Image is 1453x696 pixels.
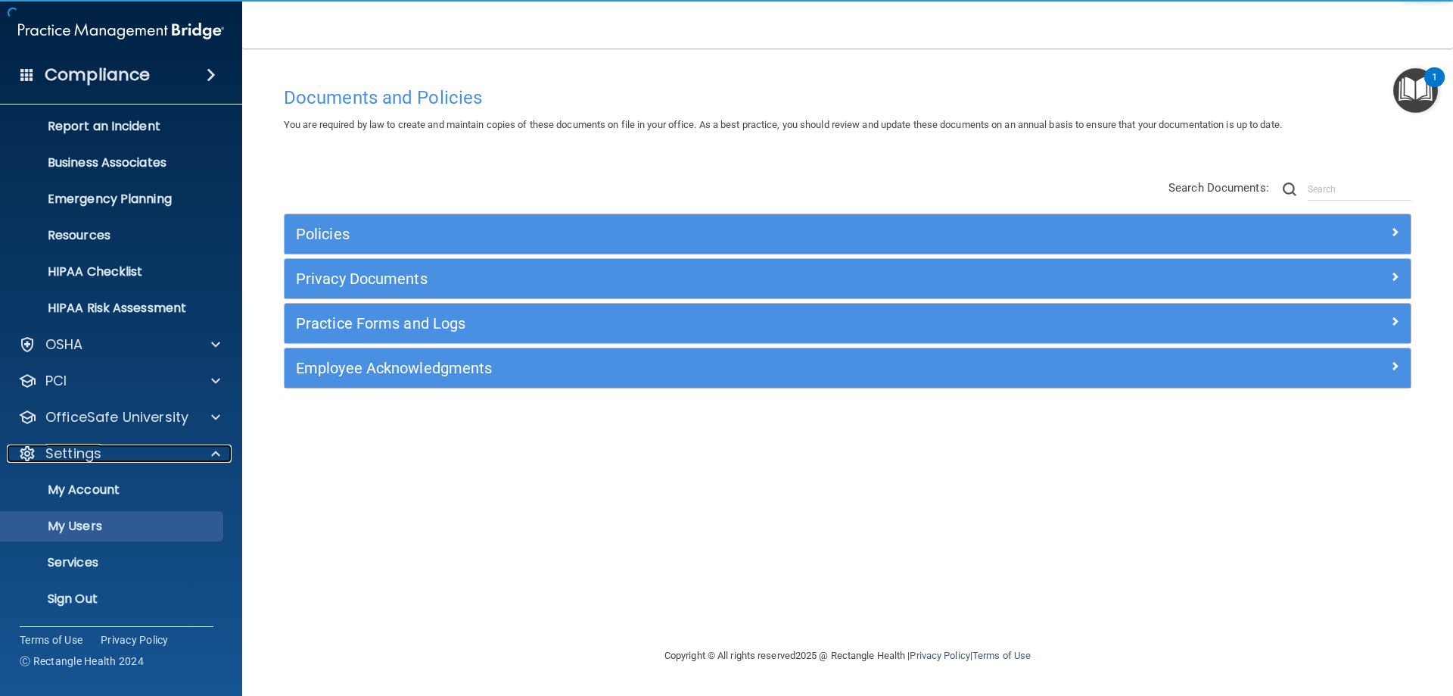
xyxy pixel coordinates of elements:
a: Policies [296,222,1399,246]
a: Terms of Use [20,632,82,648]
a: PCI [18,372,220,390]
p: Resources [10,228,216,243]
a: Privacy Policy [910,650,969,661]
h5: Practice Forms and Logs [296,315,1118,332]
p: Sign Out [10,591,216,607]
h5: Privacy Documents [296,270,1118,287]
p: OfficeSafe University [45,408,188,426]
span: Ⓒ Rectangle Health 2024 [20,654,144,669]
span: You are required by law to create and maintain copies of these documents on file in your office. ... [284,119,1282,130]
p: Settings [45,445,101,463]
a: Privacy Documents [296,267,1399,291]
input: Search [1308,178,1411,201]
img: PMB logo [18,16,224,46]
a: Terms of Use [972,650,1031,661]
div: Copyright © All rights reserved 2025 @ Rectangle Health | | [571,632,1124,680]
a: Practice Forms and Logs [296,311,1399,336]
p: Report an Incident [10,119,216,134]
div: 1 [1432,77,1437,97]
a: Privacy Policy [101,632,169,648]
p: PCI [45,372,67,390]
h5: Policies [296,226,1118,242]
button: Open Resource Center, 1 new notification [1393,68,1438,113]
a: Employee Acknowledgments [296,356,1399,380]
p: OSHA [45,336,83,354]
iframe: Drift Widget Chat Controller [1191,588,1435,649]
p: My Users [10,519,216,534]
h4: Compliance [45,64,150,86]
span: Search Documents: [1168,181,1269,195]
p: Emergency Planning [10,192,216,207]
h4: Documents and Policies [284,88,1411,108]
p: HIPAA Checklist [10,264,216,279]
a: OfficeSafe University [18,408,220,426]
a: OSHA [18,336,220,354]
img: ic-search.3b580494.png [1283,183,1296,196]
a: Settings [18,445,220,463]
p: Business Associates [10,155,216,170]
p: My Account [10,482,216,498]
p: HIPAA Risk Assessment [10,301,216,316]
h5: Employee Acknowledgments [296,360,1118,376]
p: Services [10,555,216,570]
